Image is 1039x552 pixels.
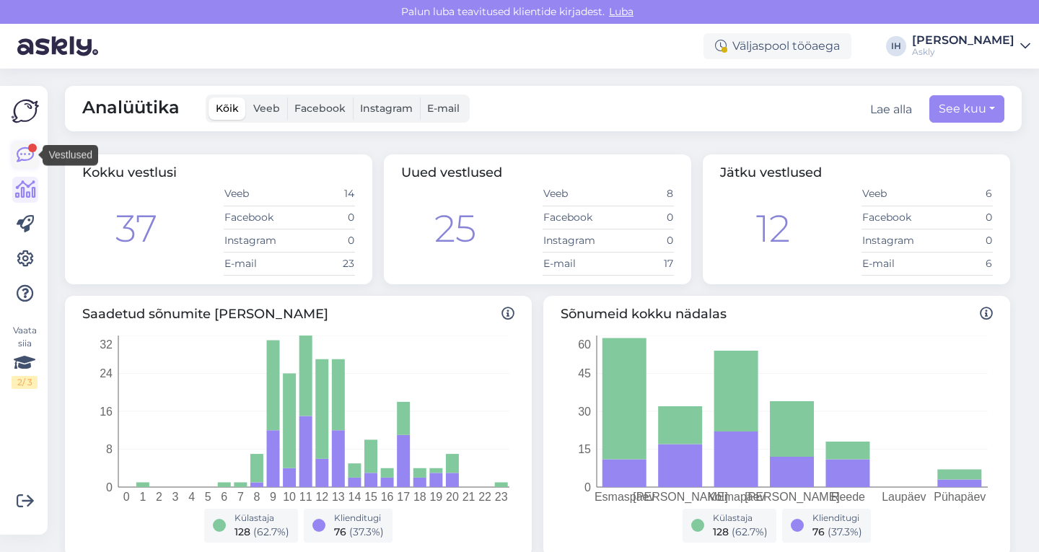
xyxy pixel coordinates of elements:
tspan: 8 [254,491,260,503]
tspan: 6 [221,491,227,503]
span: 76 [812,525,825,538]
td: 17 [608,252,674,275]
tspan: 24 [100,367,113,380]
tspan: 12 [315,491,328,503]
tspan: Kolmapäev [708,491,766,503]
div: Väljaspool tööaega [703,33,851,59]
tspan: 19 [429,491,442,503]
span: Facebook [294,102,346,115]
span: Saadetud sõnumite [PERSON_NAME] [82,305,514,324]
span: ( 37.3 %) [349,525,384,538]
td: Facebook [224,206,289,229]
span: Uued vestlused [401,165,502,180]
tspan: 1 [139,491,146,503]
td: 0 [289,229,355,252]
span: ( 62.7 %) [732,525,768,538]
tspan: 5 [205,491,211,503]
td: E-mail [224,252,289,275]
div: IH [886,36,906,56]
td: 0 [927,206,993,229]
tspan: 17 [397,491,410,503]
tspan: 16 [381,491,394,503]
tspan: 21 [462,491,475,503]
button: See kuu [929,95,1004,123]
div: Vaata siia [12,324,38,389]
td: 0 [608,206,674,229]
td: 8 [608,183,674,206]
div: 2 / 3 [12,376,38,389]
span: Veeb [253,102,280,115]
td: 6 [927,183,993,206]
tspan: 32 [100,338,113,350]
td: 6 [927,252,993,275]
tspan: 22 [478,491,491,503]
td: Instagram [862,229,927,252]
tspan: Pühapäev [934,491,986,503]
div: Külastaja [713,512,768,525]
span: Instagram [360,102,413,115]
tspan: 11 [299,491,312,503]
span: 128 [234,525,250,538]
div: Klienditugi [334,512,384,525]
tspan: 20 [446,491,459,503]
td: Facebook [862,206,927,229]
tspan: 13 [332,491,345,503]
td: 0 [927,229,993,252]
td: Facebook [543,206,608,229]
td: Veeb [862,183,927,206]
tspan: 16 [100,405,113,417]
td: 23 [289,252,355,275]
tspan: 2 [156,491,162,503]
tspan: Laupäev [882,491,926,503]
div: Askly [912,46,1014,58]
tspan: 14 [348,491,361,503]
span: 76 [334,525,346,538]
tspan: 45 [578,367,591,380]
tspan: 10 [283,491,296,503]
span: E-mail [427,102,460,115]
div: 25 [434,201,476,257]
td: 14 [289,183,355,206]
td: Instagram [224,229,289,252]
span: Sõnumeid kokku nädalas [561,305,993,324]
td: Veeb [224,183,289,206]
span: 128 [713,525,729,538]
span: ( 37.3 %) [828,525,862,538]
td: Veeb [543,183,608,206]
tspan: Esmaspäev [595,491,655,503]
tspan: 0 [106,481,113,493]
tspan: 0 [584,481,591,493]
td: E-mail [862,252,927,275]
tspan: 0 [123,491,130,503]
span: Kõik [216,102,239,115]
span: Kokku vestlusi [82,165,177,180]
div: [PERSON_NAME] [912,35,1014,46]
a: [PERSON_NAME]Askly [912,35,1030,58]
td: Instagram [543,229,608,252]
span: ( 62.7 %) [253,525,289,538]
tspan: 7 [237,491,244,503]
tspan: 30 [578,405,591,417]
div: 37 [115,201,157,257]
tspan: 18 [413,491,426,503]
td: 0 [608,229,674,252]
img: Askly Logo [12,97,39,125]
td: 0 [289,206,355,229]
tspan: 23 [495,491,508,503]
span: Jätku vestlused [720,165,822,180]
td: E-mail [543,252,608,275]
tspan: [PERSON_NAME] [633,491,728,504]
div: 12 [756,201,790,257]
button: Lae alla [870,101,912,118]
tspan: Reede [831,491,865,503]
tspan: 4 [188,491,195,503]
tspan: [PERSON_NAME] [745,491,840,504]
tspan: 3 [172,491,179,503]
tspan: 15 [364,491,377,503]
tspan: 8 [106,443,113,455]
tspan: 9 [270,491,276,503]
tspan: 15 [578,443,591,455]
span: Analüütika [82,95,180,123]
tspan: 60 [578,338,591,350]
